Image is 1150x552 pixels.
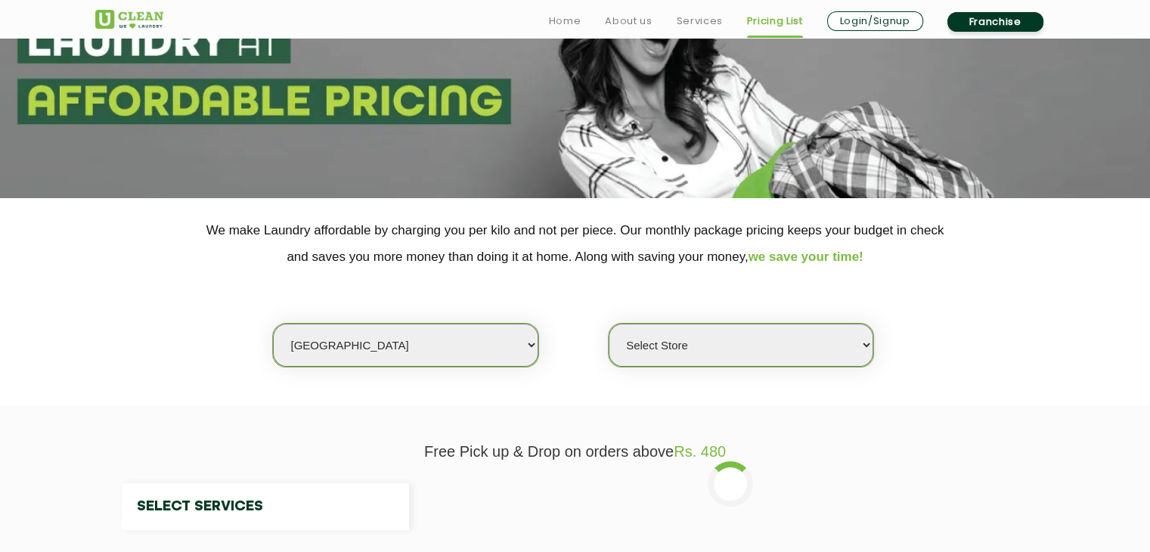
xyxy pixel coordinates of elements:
a: Pricing List [747,12,803,30]
a: Services [676,12,722,30]
img: UClean Laundry and Dry Cleaning [95,10,163,29]
a: Franchise [947,12,1043,32]
p: We make Laundry affordable by charging you per kilo and not per piece. Our monthly package pricin... [95,217,1055,270]
a: Home [549,12,581,30]
p: Free Pick up & Drop on orders above [95,443,1055,461]
span: Rs. 480 [674,443,726,460]
h4: Select Services [122,483,409,530]
a: Login/Signup [827,11,923,31]
span: we save your time! [749,250,863,264]
a: About us [605,12,652,30]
